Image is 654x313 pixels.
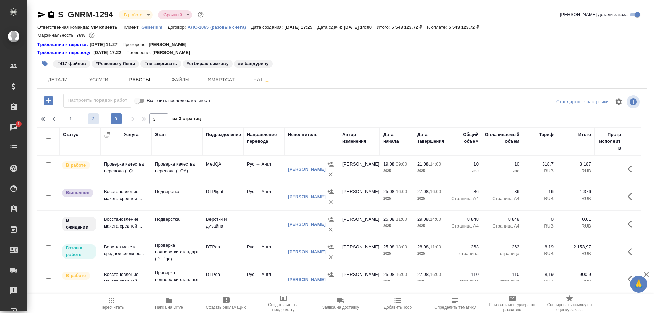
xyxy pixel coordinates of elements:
td: DTPqa [203,268,244,292]
p: #Решение у Лены [96,60,135,67]
button: Назначить [326,242,336,252]
p: #и бандурину [238,60,269,67]
span: Работы [123,76,156,84]
p: 25.08, [383,217,396,222]
p: час [451,168,479,174]
p: 18:00 [396,244,407,249]
span: Детали [42,76,74,84]
p: VIP клиенты [91,25,124,30]
td: Рус → Англ [244,157,284,181]
a: Generium [141,24,168,30]
p: [DATE] 11:27 [90,41,123,48]
p: 2025 [417,195,445,202]
p: 110 [451,271,479,278]
svg: Подписаться [263,76,271,84]
span: Решение у Лены [91,60,140,66]
p: В ожидании [66,217,92,231]
span: не закрывать [140,60,182,66]
td: Проверка качества перевода (LQ... [100,157,152,181]
p: #стбираю симкову [187,60,229,67]
p: 0 [526,216,554,223]
div: Услуга [124,131,138,138]
td: [PERSON_NAME] [339,240,380,264]
a: [PERSON_NAME] [288,222,326,227]
div: Общий объем [451,131,479,145]
p: Проверка подверстки стандарт (DTPqa) [155,269,199,290]
a: [PERSON_NAME] [288,277,326,282]
div: Подразделение [206,131,241,138]
p: RUB [526,223,554,230]
td: [PERSON_NAME] [339,185,380,209]
div: Направление перевода [247,131,281,145]
a: 1 [2,119,26,136]
span: стбираю симкову [182,60,233,66]
p: Проверено: [126,49,153,56]
div: Статус [63,131,78,138]
p: АЛС-1065 (разовые счета) [188,25,251,30]
div: Нажми, чтобы открыть папку с инструкцией [37,41,90,48]
p: Итого: [377,25,391,30]
p: 0,01 [560,216,591,223]
p: Проверка качества перевода (LQA) [155,161,199,174]
td: [PERSON_NAME] [339,213,380,236]
span: Smartcat [205,76,238,84]
p: RUB [560,223,591,230]
button: Здесь прячутся важные кнопки [624,188,640,205]
p: 29.08, [417,217,430,222]
p: 3 187 [560,161,591,168]
p: RUB [560,250,591,257]
p: В работе [66,272,86,279]
p: [PERSON_NAME] [149,41,191,48]
p: 318,7 [526,161,554,168]
p: 14:00 [430,217,441,222]
td: DTPqa [203,240,244,264]
p: страница [451,250,479,257]
p: 5 543 123,72 ₽ [392,25,427,30]
button: 🙏 [630,276,647,293]
span: 🙏 [633,277,644,291]
p: Проверка подверстки стандарт (DTPqa) [155,242,199,262]
p: 16:00 [430,189,441,194]
p: Дата создания: [251,25,284,30]
button: Добавить тэг [37,56,52,71]
button: Скопировать ссылку [47,11,56,19]
p: Выполнен [66,189,89,196]
p: RUB [526,278,554,285]
button: Сгруппировать [104,131,111,138]
p: 263 [485,244,519,250]
button: Доп статусы указывают на важность/срочность заказа [196,10,205,19]
p: 16:00 [396,189,407,194]
div: Исполнитель выполняет работу [61,161,97,170]
td: Восстановление макета средней ... [100,268,152,292]
p: 1 376 [560,188,591,195]
button: Здесь прячутся важные кнопки [624,271,640,287]
button: 1031092.85 RUB; 38080.00 UAH; [87,31,96,40]
p: 25.08, [383,244,396,249]
p: 27.08, [417,272,430,277]
span: [PERSON_NAME] детали заказа [560,11,628,18]
p: страница [485,278,519,285]
td: Восстановление макета средней ... [100,185,152,209]
p: 2025 [383,278,410,285]
td: [PERSON_NAME] [339,268,380,292]
a: АЛС-1065 (разовые счета) [188,24,251,30]
p: 28.08, [417,244,430,249]
p: 10 [451,161,479,168]
div: Этап [155,131,166,138]
button: Здесь прячутся важные кнопки [624,244,640,260]
p: [DATE] 17:22 [93,49,126,56]
button: В работе [122,12,144,18]
button: Чтобы определение сработало, загрузи исходные файлы на странице "файлы" и привяжи проект в SmartCat [426,294,484,313]
td: Рус → Англ [244,240,284,264]
td: Рус → Англ [244,268,284,292]
div: Исполнитель может приступить к работе [61,244,97,260]
td: Верстка макета средней сложнос... [100,240,152,264]
p: 2025 [417,278,445,285]
button: Скопировать ссылку для ЯМессенджера [37,11,46,19]
div: Итого [578,131,591,138]
div: Нажми, чтобы открыть папку с инструкцией [37,49,93,56]
p: 900,9 [560,271,591,278]
p: Ответственная команда: [37,25,91,30]
div: Исполнитель выполняет работу [61,271,97,280]
p: RUB [526,195,554,202]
